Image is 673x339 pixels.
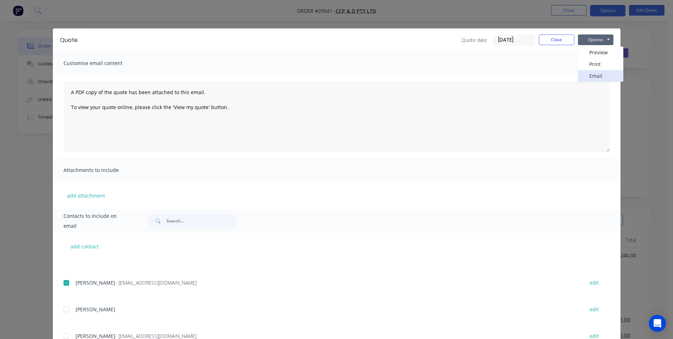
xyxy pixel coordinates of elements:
[64,190,109,201] button: add attachment
[64,58,142,68] span: Customise email content
[64,211,131,231] span: Contacts to include on email
[578,58,623,70] button: Print
[166,214,237,228] input: Search...
[539,34,574,45] button: Close
[115,279,197,286] span: - [EMAIL_ADDRESS][DOMAIN_NAME]
[76,279,115,286] span: [PERSON_NAME]
[585,305,603,314] button: edit
[60,36,78,44] div: Quote
[462,36,487,44] span: Quote date
[585,278,603,287] button: edit
[649,315,666,332] div: Open Intercom Messenger
[64,241,106,252] button: add contact
[64,165,142,175] span: Attachments to include
[76,306,115,313] span: [PERSON_NAME]
[578,34,613,45] button: Options
[578,47,623,58] button: Preview
[64,81,610,152] textarea: A PDF copy of the quote has been attached to this email. To view your quote online, please click ...
[578,70,623,82] button: Email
